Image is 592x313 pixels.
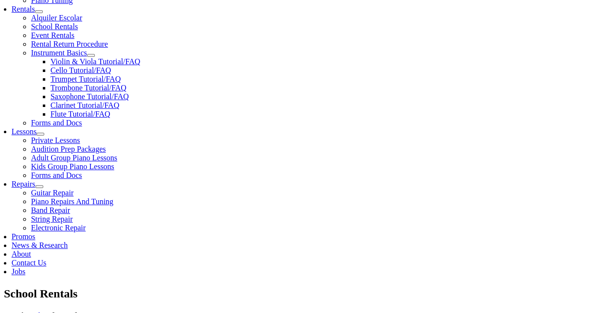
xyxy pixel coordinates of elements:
[31,22,78,31] a: School Rentals
[35,10,43,13] button: Open submenu of Rentals
[36,185,43,188] button: Open submenu of Repairs
[51,110,110,118] a: Flute Tutorial/FAQ
[31,49,87,57] a: Instrument Basics
[87,54,95,57] button: Open submenu of Instrument Basics
[31,197,113,206] a: Piano Repairs And Tuning
[31,206,70,214] a: Band Repair
[51,92,129,101] a: Saxophone Tutorial/FAQ
[31,224,86,232] a: Electronic Repair
[31,31,74,39] a: Event Rentals
[31,215,73,223] a: String Repair
[12,259,47,267] a: Contact Us
[51,101,120,109] a: Clarinet Tutorial/FAQ
[31,145,106,153] a: Audition Prep Packages
[31,189,74,197] a: Guitar Repair
[31,154,117,162] a: Adult Group Piano Lessons
[31,171,82,179] a: Forms and Docs
[31,119,82,127] a: Forms and Docs
[12,267,25,276] a: Jobs
[51,84,126,92] a: Trombone Tutorial/FAQ
[12,180,36,188] a: Repairs
[31,14,82,22] a: Alquiler Escolar
[51,75,121,83] a: Trumpet Tutorial/FAQ
[31,162,114,171] a: Kids Group Piano Lessons
[51,66,111,74] a: Cello Tutorial/FAQ
[12,5,35,13] a: Rentals
[12,127,37,136] a: Lessons
[12,241,68,249] a: News & Research
[12,232,36,241] a: Promos
[31,40,108,48] a: Rental Return Procedure
[12,250,31,258] a: About
[36,133,44,136] button: Open submenu of Lessons
[31,136,80,144] a: Private Lessons
[51,57,141,66] a: Violin & Viola Tutorial/FAQ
